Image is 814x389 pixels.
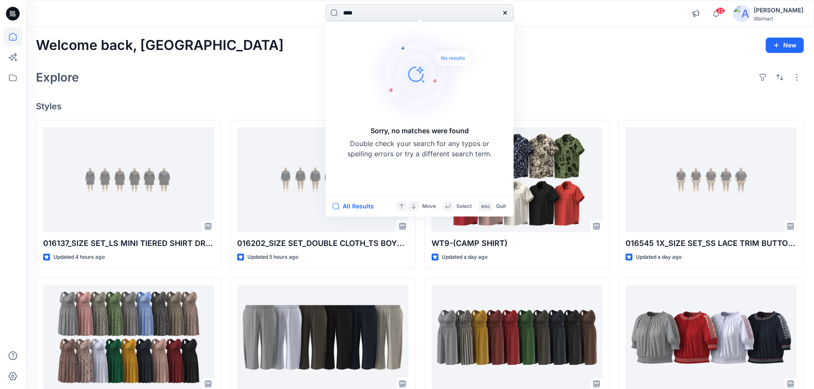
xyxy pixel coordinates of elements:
[481,202,490,211] p: esc
[347,138,492,159] p: Double check your search for any typos or spelling errors or try a different search term.
[716,7,725,14] span: 22
[432,237,602,249] p: WT9-(CAMP SHIRT)
[36,70,79,84] h2: Explore
[754,5,803,15] div: [PERSON_NAME]
[636,253,682,262] p: Updated a day ago
[43,127,214,233] a: 016137_SIZE SET_LS MINI TIERED SHIRT DRESS
[766,38,804,53] button: New
[370,126,469,136] h5: Sorry, no matches were found
[626,127,796,233] a: 016545 1X_SIZE SET_SS LACE TRIM BUTTON DOWN TOP
[496,202,506,211] p: Quit
[332,201,379,211] button: All Results
[237,127,408,233] a: 016202_SIZE SET_DOUBLE CLOTH_TS BOYFRIEND SHIRT
[422,202,436,211] p: Move
[237,237,408,249] p: 016202_SIZE SET_DOUBLE CLOTH_TS BOYFRIEND SHIRT
[36,38,284,53] h2: Welcome back, [GEOGRAPHIC_DATA]
[36,101,804,111] h4: Styles
[626,237,796,249] p: 016545 1X_SIZE SET_SS LACE TRIM BUTTON DOWN TOP
[442,253,488,262] p: Updated a day ago
[754,15,803,22] div: Walmart
[43,237,214,249] p: 016137_SIZE SET_LS MINI TIERED SHIRT DRESS
[53,253,105,262] p: Updated 4 hours ago
[733,5,750,22] img: avatar
[432,127,602,233] a: WT9-(CAMP SHIRT)
[367,23,486,126] img: Sorry, no matches were found
[456,202,472,211] p: Select
[247,253,298,262] p: Updated 5 hours ago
